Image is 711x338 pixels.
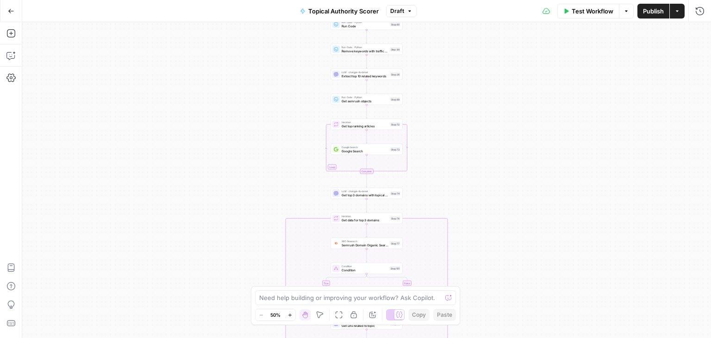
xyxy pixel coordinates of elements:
[342,24,388,28] span: Run Code
[308,6,379,16] span: Topical Authority Scorer
[366,105,368,118] g: Edge from step_89 to step_72
[360,169,374,174] div: Complete
[342,218,388,222] span: Get data for top 3 domains
[325,274,367,288] g: Edge from step_101 to step_102
[342,149,388,153] span: Google Search
[412,311,426,319] span: Copy
[390,241,400,245] div: Step 77
[342,145,388,149] span: Google Search
[390,191,400,195] div: Step 74
[342,95,388,99] span: Run Code · Python
[342,268,388,272] span: Condition
[433,309,456,321] button: Paste
[331,144,403,155] div: Google SearchGoogle SearchStep 73
[331,94,403,105] div: Run Code · PythonGet semrush objectsStep 89
[342,45,388,49] span: Run Code · Python
[366,174,368,187] g: Edge from step_72-iteration-end to step_74
[366,249,368,262] g: Edge from step_77 to step_101
[342,189,388,193] span: LLM · chatgpt-4o-latest
[270,311,281,319] span: 50%
[408,309,430,321] button: Copy
[342,70,388,74] span: LLM · chatgpt-4o-latest
[342,243,388,247] span: Semrush Domain Organic Search Pages
[366,224,368,237] g: Edge from step_76 to step_77
[390,122,400,126] div: Step 72
[331,263,403,274] div: ConditionConditionStep 101
[331,213,403,224] div: IterationGet data for top 3 domainsStep 76
[637,4,669,19] button: Publish
[331,188,403,199] div: LLM · chatgpt-4o-latestGet top 3 domains with topical authorityStep 74
[331,69,403,80] div: LLM · chatgpt-4o-latestExtract top 10 related keywordsStep 26
[557,4,619,19] button: Test Workflow
[390,47,401,51] div: Step 84
[331,19,403,30] div: Run Code · PythonRun CodeStep 90
[437,311,452,319] span: Paste
[342,49,388,53] span: Remove keywords with traffic < 0
[342,99,388,103] span: Get semrush objects
[386,5,417,17] button: Draft
[342,264,388,268] span: Condition
[366,30,368,43] g: Edge from step_90 to step_84
[390,7,404,15] span: Draft
[342,20,388,24] span: Run Code · Python
[342,239,388,243] span: SEO Research
[331,169,403,174] div: Complete
[331,238,403,249] div: SEO ResearchSemrush Domain Organic Search PagesStep 77
[366,80,368,93] g: Edge from step_26 to step_89
[342,74,388,78] span: Extract top 10 related keywords
[342,214,388,218] span: Iteration
[331,44,403,55] div: Run Code · PythonRemove keywords with traffic < 0Step 84
[390,147,400,151] div: Step 73
[366,199,368,212] g: Edge from step_74 to step_76
[342,323,388,328] span: Get urls related to topic
[334,241,338,245] img: otu06fjiulrdwrqmbs7xihm55rg9
[366,130,368,143] g: Edge from step_72 to step_73
[342,124,388,128] span: Get top ranking articles
[342,120,388,124] span: Iteration
[367,274,408,288] g: Edge from step_101 to step_103
[342,193,388,197] span: Get top 3 domains with topical authority
[390,97,400,101] div: Step 89
[390,216,400,220] div: Step 76
[390,266,400,270] div: Step 101
[572,6,613,16] span: Test Workflow
[366,55,368,68] g: Edge from step_84 to step_26
[331,119,403,130] div: LoopIterationGet top ranking articlesStep 72
[294,4,384,19] button: Topical Authority Scorer
[390,72,400,76] div: Step 26
[390,22,400,26] div: Step 90
[643,6,664,16] span: Publish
